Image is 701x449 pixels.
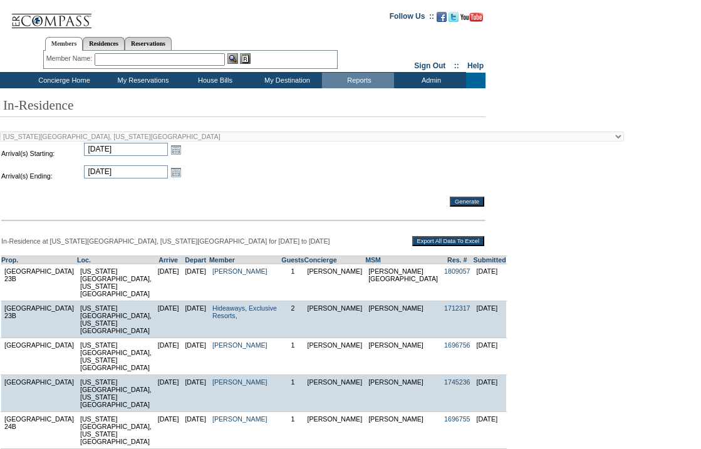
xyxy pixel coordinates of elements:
[11,3,92,29] img: Compass Home
[155,264,182,301] td: [DATE]
[474,264,507,301] td: [DATE]
[390,11,434,26] td: Follow Us ::
[460,16,483,23] a: Subscribe to our YouTube Channel
[182,338,209,375] td: [DATE]
[182,301,209,338] td: [DATE]
[365,338,441,375] td: [PERSON_NAME]
[106,73,178,88] td: My Reservations
[1,338,77,375] td: [GEOGRAPHIC_DATA]
[1,165,83,187] td: Arrival(s) Ending:
[1,264,77,301] td: [GEOGRAPHIC_DATA] 23B
[169,143,183,157] a: Open the calendar popup.
[281,375,304,412] td: 1
[212,267,267,275] a: [PERSON_NAME]
[449,12,459,22] img: Follow us on Twitter
[444,341,470,349] a: 1696756
[467,61,484,70] a: Help
[1,301,77,338] td: [GEOGRAPHIC_DATA] 23B
[1,375,77,412] td: [GEOGRAPHIC_DATA]
[304,338,365,375] td: [PERSON_NAME]
[281,338,304,375] td: 1
[444,304,470,312] a: 1712317
[77,256,91,264] a: Loc.
[182,375,209,412] td: [DATE]
[365,301,441,338] td: [PERSON_NAME]
[281,256,304,264] a: Guests
[450,197,484,207] input: Generate
[437,12,447,22] img: Become our fan on Facebook
[240,53,251,64] img: Reservations
[83,37,125,50] a: Residences
[474,412,507,449] td: [DATE]
[444,378,470,386] a: 1745236
[20,73,106,88] td: Concierge Home
[365,375,441,412] td: [PERSON_NAME]
[365,412,441,449] td: [PERSON_NAME]
[444,267,470,275] a: 1809057
[182,264,209,301] td: [DATE]
[304,375,365,412] td: [PERSON_NAME]
[77,301,155,338] td: [US_STATE][GEOGRAPHIC_DATA], [US_STATE][GEOGRAPHIC_DATA]
[460,13,483,22] img: Subscribe to our YouTube Channel
[449,16,459,23] a: Follow us on Twitter
[46,53,95,64] div: Member Name:
[155,338,182,375] td: [DATE]
[77,412,155,449] td: [US_STATE][GEOGRAPHIC_DATA], [US_STATE][GEOGRAPHIC_DATA]
[77,375,155,412] td: [US_STATE][GEOGRAPHIC_DATA], [US_STATE][GEOGRAPHIC_DATA]
[1,256,18,264] a: Prop.
[304,412,365,449] td: [PERSON_NAME]
[185,256,206,264] a: Depart
[474,256,506,264] a: Submitted
[281,264,304,301] td: 1
[212,415,267,423] a: [PERSON_NAME]
[169,165,183,179] a: Open the calendar popup.
[304,256,336,264] a: Concierge
[227,53,238,64] img: View
[45,37,83,51] a: Members
[304,301,365,338] td: [PERSON_NAME]
[155,301,182,338] td: [DATE]
[1,412,77,449] td: [GEOGRAPHIC_DATA] 24B
[474,301,507,338] td: [DATE]
[125,37,172,50] a: Reservations
[1,143,83,164] td: Arrival(s) Starting:
[454,61,459,70] span: ::
[182,412,209,449] td: [DATE]
[77,338,155,375] td: [US_STATE][GEOGRAPHIC_DATA], [US_STATE][GEOGRAPHIC_DATA]
[1,237,330,245] span: In-Residence at [US_STATE][GEOGRAPHIC_DATA], [US_STATE][GEOGRAPHIC_DATA] for [DATE] to [DATE]
[212,341,267,349] a: [PERSON_NAME]
[178,73,250,88] td: House Bills
[444,415,470,423] a: 1696755
[155,375,182,412] td: [DATE]
[158,256,178,264] a: Arrive
[281,412,304,449] td: 1
[212,378,267,386] a: [PERSON_NAME]
[77,264,155,301] td: [US_STATE][GEOGRAPHIC_DATA], [US_STATE][GEOGRAPHIC_DATA]
[281,301,304,338] td: 2
[250,73,322,88] td: My Destination
[447,256,467,264] a: Res. #
[365,256,381,264] a: MSM
[365,264,441,301] td: [PERSON_NAME][GEOGRAPHIC_DATA]
[437,16,447,23] a: Become our fan on Facebook
[474,338,507,375] td: [DATE]
[304,264,365,301] td: [PERSON_NAME]
[155,412,182,449] td: [DATE]
[414,61,445,70] a: Sign Out
[209,256,235,264] a: Member
[394,73,466,88] td: Admin
[212,304,277,319] a: Hideaways, Exclusive Resorts,
[322,73,394,88] td: Reports
[412,236,484,246] input: Export All Data To Excel
[474,375,507,412] td: [DATE]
